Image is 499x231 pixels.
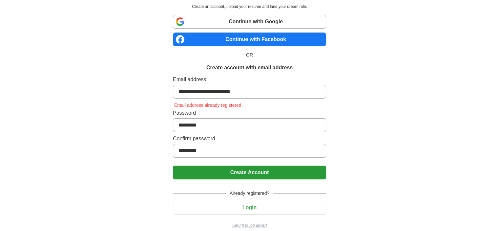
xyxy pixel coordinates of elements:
[173,33,326,46] a: Continue with Facebook
[173,103,244,108] span: Email address already registered.
[174,4,325,10] p: Create an account, upload your resume and land your dream role.
[173,76,326,83] label: Email address
[226,190,273,197] span: Already registered?
[206,64,293,72] h1: Create account with email address
[173,166,326,179] button: Create Account
[173,201,326,215] button: Login
[173,135,326,143] label: Confirm password
[173,222,326,228] a: Return to job advert
[242,52,257,58] span: OR
[173,15,326,29] a: Continue with Google
[173,109,326,117] label: Password
[173,205,326,210] a: Login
